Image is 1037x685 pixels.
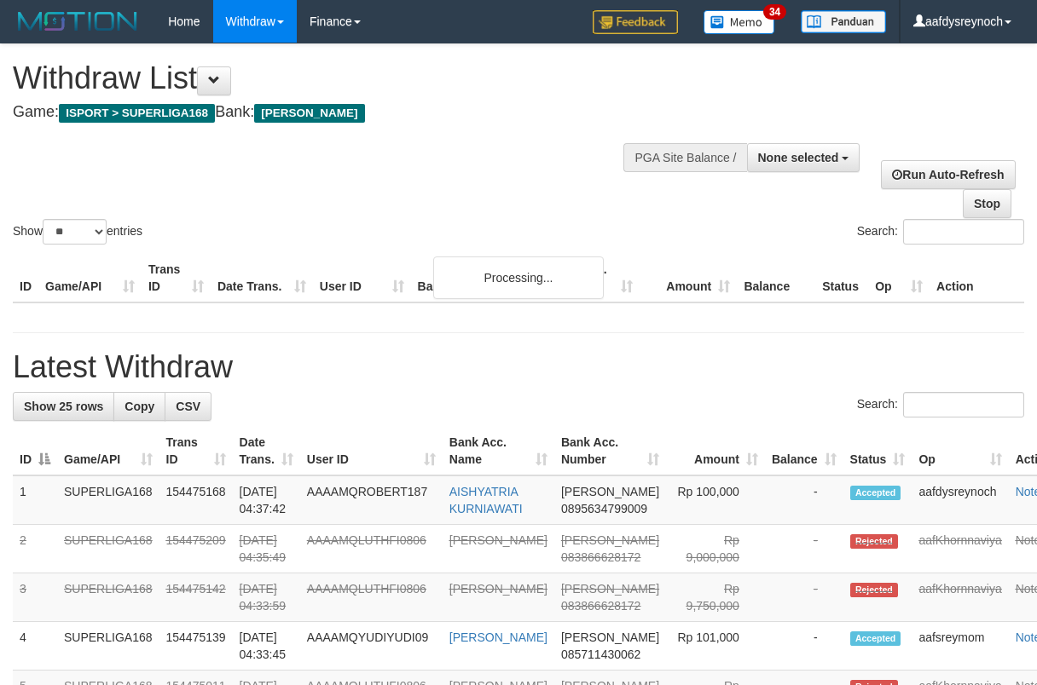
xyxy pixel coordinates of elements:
a: Run Auto-Refresh [881,160,1015,189]
th: Amount [640,254,737,302]
td: AAAAMQLUTHFI0806 [300,573,443,622]
input: Search: [903,392,1024,417]
span: [PERSON_NAME] [561,582,659,596]
img: Feedback.jpg [593,10,678,34]
select: Showentries [43,219,107,245]
th: Status [815,254,868,302]
span: Accepted [850,486,901,500]
th: Date Trans.: activate to sort column ascending [233,427,300,475]
td: 4 [13,622,57,671]
th: Amount: activate to sort column ascending [666,427,765,475]
img: Button%20Memo.svg [704,10,775,34]
td: - [765,622,843,671]
h4: Game: Bank: [13,104,675,121]
th: ID: activate to sort column descending [13,427,57,475]
td: SUPERLIGA168 [57,525,159,573]
span: None selected [758,151,839,164]
th: Balance [737,254,815,302]
td: [DATE] 04:37:42 [233,475,300,525]
div: Processing... [433,256,604,299]
span: Copy 0895634799009 to clipboard [561,502,647,515]
th: Date Trans. [211,254,313,302]
label: Show entries [13,219,142,245]
td: [DATE] 04:33:59 [233,573,300,622]
td: 154475142 [159,573,233,622]
span: Show 25 rows [24,400,103,413]
td: [DATE] 04:33:45 [233,622,300,671]
span: Rejected [850,534,898,549]
a: [PERSON_NAME] [449,630,547,644]
td: aafsreymom [912,622,1008,671]
th: Bank Acc. Name [411,254,543,302]
td: [DATE] 04:35:49 [233,525,300,573]
span: [PERSON_NAME] [561,630,659,644]
td: AAAAMQLUTHFI0806 [300,525,443,573]
th: User ID [313,254,411,302]
th: Op [868,254,930,302]
td: - [765,475,843,525]
span: [PERSON_NAME] [254,104,364,123]
td: Rp 9,750,000 [666,573,765,622]
th: Op: activate to sort column ascending [912,427,1008,475]
span: ISPORT > SUPERLIGA168 [59,104,215,123]
th: Bank Acc. Number: activate to sort column ascending [554,427,666,475]
td: Rp 100,000 [666,475,765,525]
a: Stop [963,189,1011,218]
td: aafKhornnaviya [912,573,1008,622]
span: Copy 083866628172 to clipboard [561,550,640,564]
td: AAAAMQROBERT187 [300,475,443,525]
div: PGA Site Balance / [623,143,746,172]
span: Copy 083866628172 to clipboard [561,599,640,613]
h1: Latest Withdraw [13,350,1024,384]
span: Copy 085711430062 to clipboard [561,648,640,661]
span: Copy [125,400,154,413]
label: Search: [857,392,1024,417]
h1: Withdraw List [13,61,675,95]
span: Accepted [850,631,901,646]
td: aafKhornnaviya [912,525,1008,573]
a: Copy [113,392,165,421]
span: 34 [763,4,786,20]
td: AAAAMQYUDIYUDI09 [300,622,443,671]
td: Rp 101,000 [666,622,765,671]
td: 3 [13,573,57,622]
td: 1 [13,475,57,525]
td: 154475168 [159,475,233,525]
td: 2 [13,525,57,573]
th: Balance: activate to sort column ascending [765,427,843,475]
a: [PERSON_NAME] [449,533,547,547]
label: Search: [857,219,1024,245]
td: - [765,573,843,622]
th: Status: activate to sort column ascending [843,427,912,475]
img: MOTION_logo.png [13,9,142,34]
td: - [765,525,843,573]
span: Rejected [850,583,898,597]
th: Game/API [38,254,142,302]
td: SUPERLIGA168 [57,622,159,671]
span: [PERSON_NAME] [561,485,659,498]
th: Game/API: activate to sort column ascending [57,427,159,475]
a: Show 25 rows [13,392,114,421]
th: User ID: activate to sort column ascending [300,427,443,475]
img: panduan.png [801,10,886,33]
td: 154475209 [159,525,233,573]
td: aafdysreynoch [912,475,1008,525]
th: Bank Acc. Name: activate to sort column ascending [443,427,554,475]
th: Trans ID [142,254,211,302]
span: [PERSON_NAME] [561,533,659,547]
td: 154475139 [159,622,233,671]
th: ID [13,254,38,302]
th: Action [930,254,1024,302]
td: Rp 9,000,000 [666,525,765,573]
input: Search: [903,219,1024,245]
span: CSV [176,400,200,413]
button: None selected [747,143,860,172]
a: AISHYATRIA KURNIAWATI [449,485,523,515]
a: CSV [165,392,211,421]
th: Bank Acc. Number [542,254,640,302]
td: SUPERLIGA168 [57,573,159,622]
a: [PERSON_NAME] [449,582,547,596]
th: Trans ID: activate to sort column ascending [159,427,233,475]
td: SUPERLIGA168 [57,475,159,525]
